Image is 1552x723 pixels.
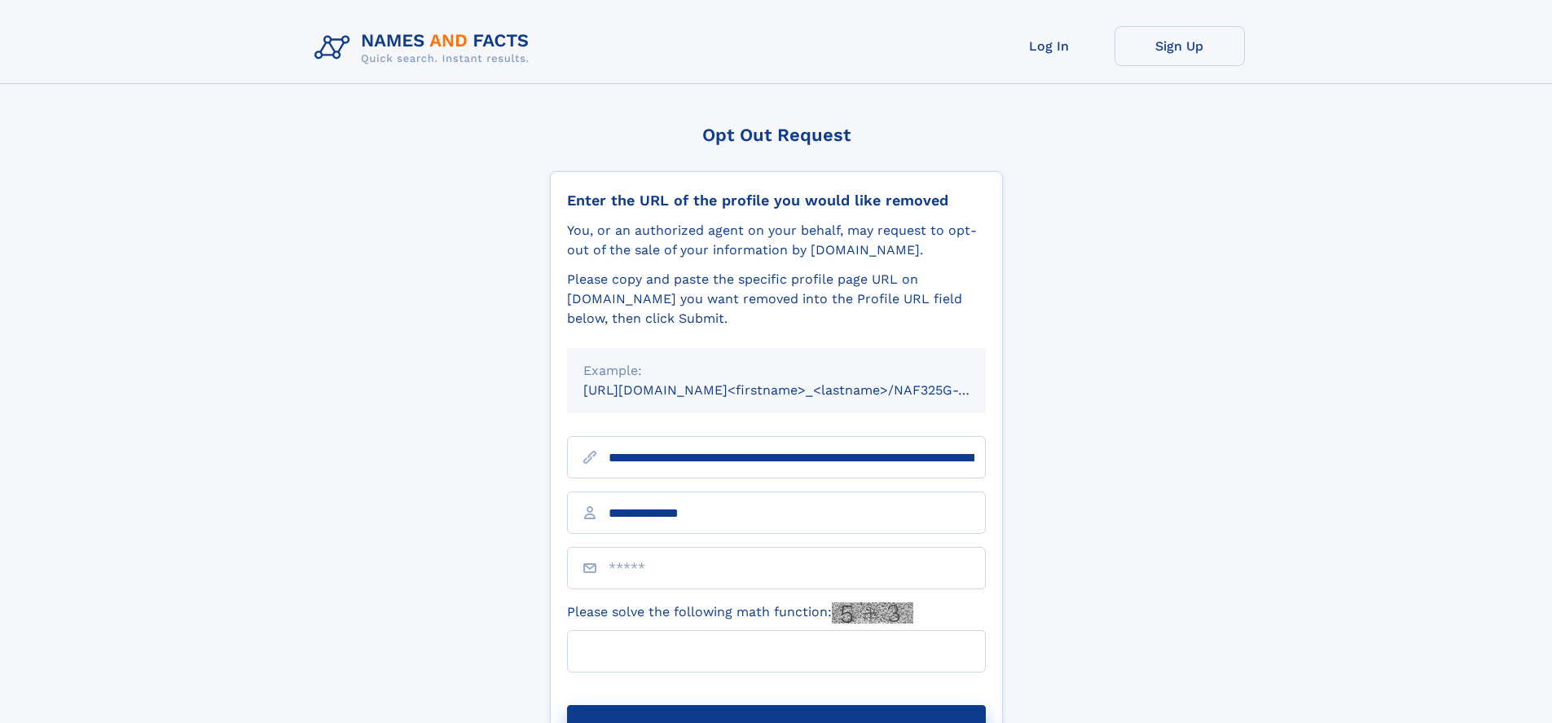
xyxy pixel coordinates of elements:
div: You, or an authorized agent on your behalf, may request to opt-out of the sale of your informatio... [567,221,986,260]
a: Sign Up [1115,26,1245,66]
div: Opt Out Request [550,125,1003,145]
small: [URL][DOMAIN_NAME]<firstname>_<lastname>/NAF325G-xxxxxxxx [583,382,1017,398]
label: Please solve the following math function: [567,602,913,624]
img: Logo Names and Facts [308,26,543,70]
div: Example: [583,361,969,381]
div: Enter the URL of the profile you would like removed [567,192,986,209]
div: Please copy and paste the specific profile page URL on [DOMAIN_NAME] you want removed into the Pr... [567,270,986,328]
a: Log In [984,26,1115,66]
